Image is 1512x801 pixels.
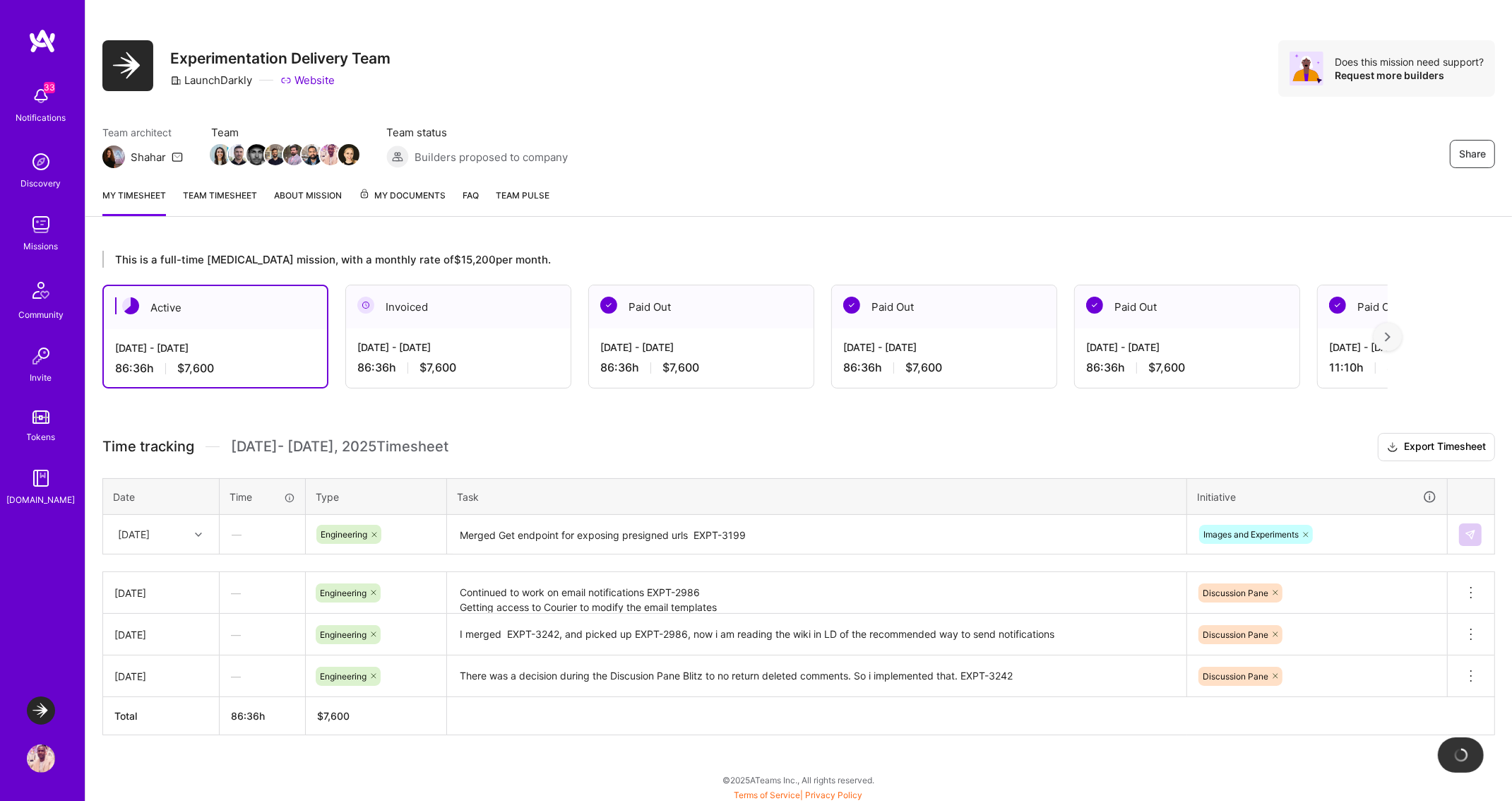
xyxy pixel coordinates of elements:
[27,429,56,444] div: Tokens
[104,286,327,329] div: Active
[103,478,220,515] th: Date
[220,658,305,695] div: —
[18,307,64,322] div: Community
[102,188,166,216] a: My timesheet
[448,615,1185,654] textarea: I merged EXPT-3242, and picked up EXPT-2986, now i am reading the wiki in LD of the recommended w...
[386,125,568,140] span: Team status
[220,616,305,653] div: —
[734,790,801,800] a: Terms of Service
[1086,340,1288,355] div: [DATE] - [DATE]
[230,143,248,167] a: Team Member Avatar
[600,297,617,314] img: Paid Out
[1450,140,1495,168] button: Share
[30,370,52,385] div: Invite
[1465,529,1476,540] img: Submit
[195,531,202,538] i: icon Chevron
[274,188,342,216] a: About Mission
[662,360,699,375] span: $7,600
[448,657,1185,696] textarea: There was a decision during the Discusion Pane Blitz to no return deleted comments. So i implemen...
[357,297,374,314] img: Invoiced
[1335,69,1484,82] div: Request more builders
[1086,360,1288,375] div: 86:36 h
[320,144,341,165] img: Team Member Avatar
[448,516,1185,554] textarea: Merged Get endpoint for exposing presigned urls EXPT-3199
[600,360,802,375] div: 86:36 h
[44,82,55,93] span: 33
[28,28,56,54] img: logo
[102,438,194,456] span: Time tracking
[338,144,359,165] img: Team Member Avatar
[832,285,1056,328] div: Paid Out
[266,143,285,167] a: Team Member Avatar
[1387,360,1415,375] span: $980
[1203,671,1268,682] span: Discussion Pane
[170,49,391,67] h3: Experimentation Delivery Team
[1459,147,1486,161] span: Share
[357,360,559,375] div: 86:36 h
[419,360,456,375] span: $7,600
[843,340,1045,355] div: [DATE] - [DATE]
[340,143,358,167] a: Team Member Avatar
[27,696,55,725] img: LaunchDarkly: Experimentation Delivery Team
[306,697,447,735] th: $7,600
[114,669,208,684] div: [DATE]
[102,125,183,140] span: Team architect
[170,75,181,86] i: icon CompanyGray
[306,478,447,515] th: Type
[102,251,1388,268] div: This is a full-time [MEDICAL_DATA] mission, with a monthly rate of $15,200 per month.
[211,125,358,140] span: Team
[320,629,367,640] span: Engineering
[1378,433,1495,461] button: Export Timesheet
[248,143,266,167] a: Team Member Avatar
[415,150,568,165] span: Builders proposed to company
[115,340,316,355] div: [DATE] - [DATE]
[1290,52,1323,85] img: Avatar
[1459,523,1483,546] div: null
[1387,440,1398,455] i: icon Download
[1329,297,1346,314] img: Paid Out
[359,188,446,216] a: My Documents
[115,361,316,376] div: 86:36 h
[905,360,942,375] span: $7,600
[321,529,367,540] span: Engineering
[357,340,559,355] div: [DATE] - [DATE]
[24,273,58,307] img: Community
[1148,360,1185,375] span: $7,600
[220,574,305,612] div: —
[1197,489,1437,505] div: Initiative
[27,82,55,110] img: bell
[321,143,340,167] a: Team Member Avatar
[220,697,306,735] th: 86:36h
[600,340,802,355] div: [DATE] - [DATE]
[27,210,55,239] img: teamwork
[16,110,66,125] div: Notifications
[210,144,231,165] img: Team Member Avatar
[220,516,304,553] div: —
[211,143,230,167] a: Team Member Avatar
[118,527,150,542] div: [DATE]
[7,492,76,507] div: [DOMAIN_NAME]
[359,188,446,203] span: My Documents
[283,144,304,165] img: Team Member Avatar
[103,697,220,735] th: Total
[246,144,268,165] img: Team Member Avatar
[21,176,61,191] div: Discovery
[302,144,323,165] img: Team Member Avatar
[589,285,814,328] div: Paid Out
[122,297,139,314] img: Active
[228,144,249,165] img: Team Member Avatar
[24,239,59,254] div: Missions
[114,586,208,600] div: [DATE]
[27,148,55,176] img: discovery
[1203,629,1268,640] span: Discussion Pane
[448,574,1185,612] textarea: Continued to work on email notifications EXPT-2986 Getting access to Courier to modify the email ...
[843,297,860,314] img: Paid Out
[1335,55,1484,69] div: Does this mission need support?
[463,188,479,216] a: FAQ
[496,190,549,201] span: Team Pulse
[23,744,59,773] a: User Avatar
[1086,297,1103,314] img: Paid Out
[320,671,367,682] span: Engineering
[843,360,1045,375] div: 86:36 h
[32,410,49,424] img: tokens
